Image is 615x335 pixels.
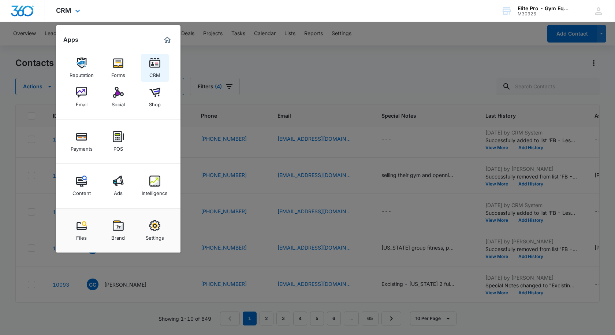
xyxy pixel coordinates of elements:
div: Payments [71,142,93,152]
div: Brand [111,231,125,241]
span: CRM [56,7,71,14]
a: CRM [141,54,169,82]
div: Email [76,98,87,107]
div: Content [72,187,91,196]
a: Social [104,83,132,111]
div: Settings [146,231,164,241]
a: Forms [104,54,132,82]
a: Intelligence [141,172,169,200]
a: Marketing 360® Dashboard [161,34,173,46]
a: Shop [141,83,169,111]
a: Payments [68,128,96,155]
a: Files [68,217,96,244]
a: Content [68,172,96,200]
a: POS [104,128,132,155]
div: account name [518,5,571,11]
div: Files [76,231,87,241]
a: Settings [141,217,169,244]
div: Reputation [70,69,94,78]
div: POS [113,142,123,152]
div: account id [518,11,571,16]
a: Brand [104,217,132,244]
div: Forms [111,69,125,78]
div: Social [112,98,125,107]
div: Intelligence [142,187,168,196]
div: CRM [149,69,160,78]
a: Ads [104,172,132,200]
div: Ads [114,187,123,196]
h2: Apps [63,36,78,43]
a: Reputation [68,54,96,82]
div: Shop [149,98,161,107]
a: Email [68,83,96,111]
